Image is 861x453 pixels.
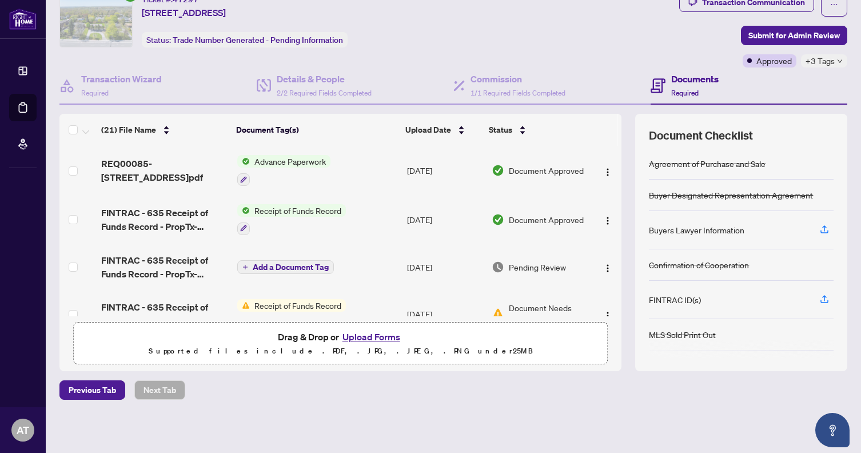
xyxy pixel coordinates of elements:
h4: Commission [471,72,565,86]
th: Document Tag(s) [232,114,401,146]
button: Upload Forms [339,329,404,344]
span: FINTRAC - 635 Receipt of Funds Record - PropTx-OREA_[DATE] 12_20_58.pdf [101,206,228,233]
button: Logo [599,305,617,323]
span: Add a Document Tag [253,263,329,271]
span: Drag & Drop or [278,329,404,344]
img: Logo [603,264,612,273]
span: Advance Paperwork [250,155,330,168]
span: Document Approved [509,213,584,226]
th: Status [484,114,589,146]
span: Required [671,89,699,97]
span: Required [81,89,109,97]
div: Confirmation of Cooperation [649,259,749,271]
img: Document Status [492,261,504,273]
td: [DATE] [402,244,487,290]
span: Pending Review [509,261,566,273]
button: Submit for Admin Review [741,26,847,45]
span: Approved [756,54,792,67]
span: ellipsis [830,1,838,9]
div: Buyers Lawyer Information [649,224,744,236]
div: FINTRAC ID(s) [649,293,701,306]
span: plus [242,264,248,270]
img: Document Status [492,213,504,226]
span: Drag & Drop orUpload FormsSupported files include .PDF, .JPG, .JPEG, .PNG under25MB [74,323,607,365]
td: [DATE] [402,290,487,339]
div: MLS Sold Print Out [649,328,716,341]
img: logo [9,9,37,30]
img: Document Status [492,164,504,177]
span: REQ00085-[STREET_ADDRESS]pdf [101,157,228,184]
th: (21) File Name [97,114,232,146]
button: Open asap [815,413,850,447]
button: Add a Document Tag [237,260,334,274]
span: 1/1 Required Fields Completed [471,89,565,97]
span: AT [17,422,29,438]
h4: Documents [671,72,719,86]
button: Logo [599,161,617,180]
div: Buyer Designated Representation Agreement [649,189,813,201]
th: Upload Date [401,114,484,146]
img: Status Icon [237,204,250,217]
h4: Transaction Wizard [81,72,162,86]
button: Logo [599,258,617,276]
span: Document Approved [509,164,584,177]
button: Previous Tab [59,380,125,400]
span: Receipt of Funds Record [250,299,346,312]
td: [DATE] [402,195,487,244]
span: Submit for Admin Review [748,26,840,45]
span: down [837,58,843,64]
h4: Details & People [277,72,372,86]
button: Logo [599,210,617,229]
img: Document Status [492,308,504,320]
img: Logo [603,216,612,225]
span: Document Checklist [649,128,753,144]
span: FINTRAC - 635 Receipt of Funds Record - PropTx-OREA_[DATE] 12_13_36.pdf [101,253,228,281]
span: Status [489,124,512,136]
span: Receipt of Funds Record [250,204,346,217]
span: FINTRAC - 635 Receipt of Funds Record - PropTx-OREA_[DATE] 08_45_52.pdf [101,300,228,328]
p: Supported files include .PDF, .JPG, .JPEG, .PNG under 25 MB [81,344,600,358]
button: Status IconReceipt of Funds Record [237,299,346,330]
img: Status Icon [237,299,250,312]
span: 2/2 Required Fields Completed [277,89,372,97]
button: Status IconAdvance Paperwork [237,155,330,186]
button: Next Tab [134,380,185,400]
span: (21) File Name [101,124,156,136]
div: Status: [142,32,348,47]
td: [DATE] [402,146,487,195]
img: Status Icon [237,155,250,168]
span: Trade Number Generated - Pending Information [173,35,343,45]
span: Previous Tab [69,381,116,399]
span: Document Needs Work [509,301,588,327]
div: Agreement of Purchase and Sale [649,157,766,170]
span: [STREET_ADDRESS] [142,6,226,19]
span: Upload Date [405,124,451,136]
img: Logo [603,311,612,320]
span: +3 Tags [806,54,835,67]
button: Status IconReceipt of Funds Record [237,204,346,235]
img: Logo [603,168,612,177]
